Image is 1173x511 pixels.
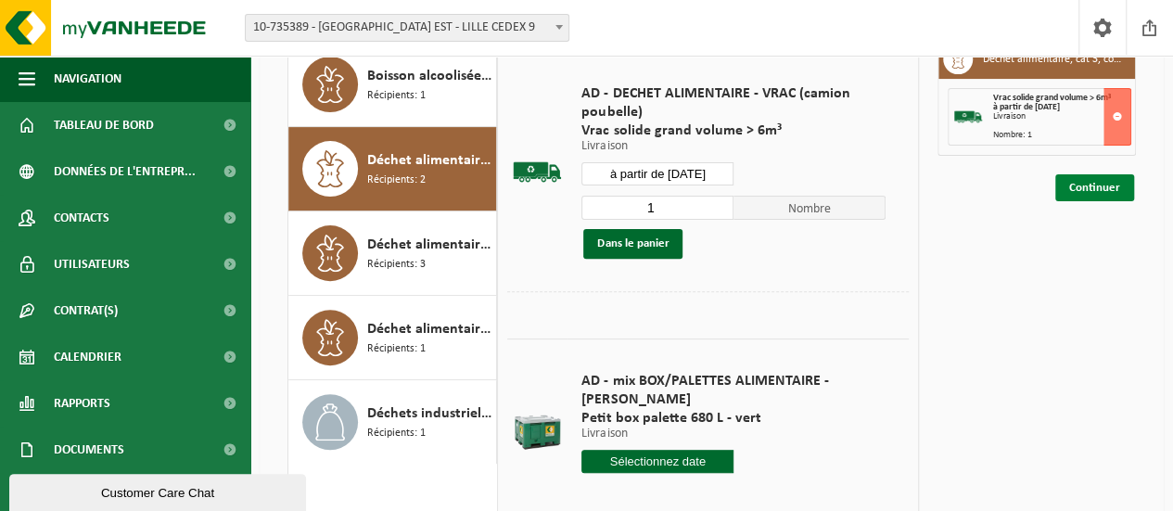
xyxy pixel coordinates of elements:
[288,127,497,211] button: Déchet alimentaire, cat 3, contenant des produits d'origine animale, emballage synthétique Récipi...
[581,162,733,185] input: Sélectionnez date
[992,131,1130,140] div: Nombre: 1
[288,43,497,127] button: Boisson alcoolisée, emballages en verre Récipients: 1
[9,470,310,511] iframe: chat widget
[581,121,886,140] span: Vrac solide grand volume > 6m³
[992,102,1059,112] strong: à partir de [DATE]
[367,234,491,256] span: Déchet alimentaire, catégorie 2, contenant des produits d'origine animale, emballage mélangé
[367,340,426,358] span: Récipients: 1
[54,427,124,473] span: Documents
[246,15,568,41] span: 10-735389 - SUEZ RV NORD EST - LILLE CEDEX 9
[54,241,130,287] span: Utilisateurs
[367,318,491,340] span: Déchet alimentaire, contenant des produits d'origine animale, non emballé, catégorie 3
[581,409,886,428] span: Petit box palette 680 L - vert
[367,425,426,442] span: Récipients: 1
[581,428,886,441] p: Livraison
[288,211,497,296] button: Déchet alimentaire, catégorie 2, contenant des produits d'origine animale, emballage mélangé Réci...
[581,450,733,473] input: Sélectionnez date
[733,196,886,220] span: Nombre
[367,149,491,172] span: Déchet alimentaire, cat 3, contenant des produits d'origine animale, emballage synthétique
[54,287,118,334] span: Contrat(s)
[581,84,886,121] span: AD - DECHET ALIMENTAIRE - VRAC (camion poubelle)
[367,402,491,425] span: Déchets industriels banals
[992,93,1110,103] span: Vrac solide grand volume > 6m³
[992,112,1130,121] div: Livraison
[54,56,121,102] span: Navigation
[54,195,109,241] span: Contacts
[367,87,426,105] span: Récipients: 1
[288,380,497,464] button: Déchets industriels banals Récipients: 1
[583,229,682,259] button: Dans le panier
[54,334,121,380] span: Calendrier
[288,296,497,380] button: Déchet alimentaire, contenant des produits d'origine animale, non emballé, catégorie 3 Récipients: 1
[367,256,426,274] span: Récipients: 3
[982,45,1121,74] h3: Déchet alimentaire, cat 3, contenant des produits d'origine animale, emballage synthétique
[54,148,196,195] span: Données de l'entrepr...
[581,372,886,409] span: AD - mix BOX/PALETTES ALIMENTAIRE - [PERSON_NAME]
[54,102,154,148] span: Tableau de bord
[245,14,569,42] span: 10-735389 - SUEZ RV NORD EST - LILLE CEDEX 9
[367,65,491,87] span: Boisson alcoolisée, emballages en verre
[54,380,110,427] span: Rapports
[1055,174,1134,201] a: Continuer
[581,140,886,153] p: Livraison
[367,172,426,189] span: Récipients: 2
